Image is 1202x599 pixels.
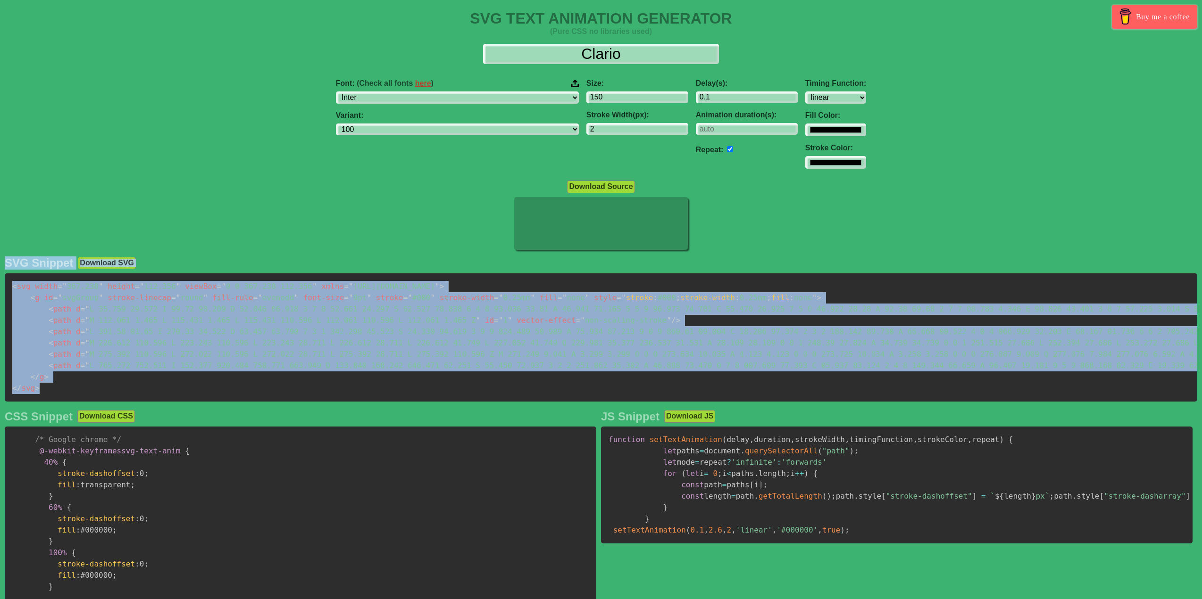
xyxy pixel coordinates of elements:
[681,480,704,489] span: const
[731,458,776,467] span: 'infinite'
[85,327,90,336] span: "
[35,282,58,291] span: width
[253,293,299,302] span: evenodd
[58,469,135,478] span: stroke-dashoffset
[171,293,176,302] span: =
[76,338,81,347] span: d
[49,503,62,512] span: 60%
[594,293,617,302] span: style
[35,384,40,393] span: >
[112,525,117,534] span: ;
[108,293,171,302] span: stroke-linecap
[135,559,140,568] span: :
[805,111,866,120] label: Fill Color:
[650,435,722,444] span: setTextAnimation
[795,469,804,478] span: ++
[217,282,317,291] span: 0 0 367.238 112.356
[731,492,736,501] span: =
[303,293,344,302] span: font-size
[85,304,90,313] span: "
[754,469,759,478] span: .
[99,282,103,291] span: "
[344,293,349,302] span: =
[321,282,344,291] span: xmlns
[805,79,866,88] label: Timing Function:
[786,469,791,478] span: ;
[212,293,253,302] span: fill-rule
[440,282,444,291] span: >
[696,91,798,103] input: 0.1s
[476,316,481,325] span: "
[349,293,353,302] span: "
[344,282,439,291] span: [URL][DOMAIN_NAME]
[76,571,81,580] span: :
[735,293,740,302] span: :
[430,293,435,302] span: "
[695,458,700,467] span: =
[845,525,850,534] span: ;
[344,282,349,291] span: =
[709,525,722,534] span: 2.6
[49,361,71,370] span: path
[53,293,103,302] span: svgGroup
[731,525,736,534] span: ,
[818,446,822,455] span: (
[85,338,90,347] span: "
[586,111,688,119] label: Stroke Width(px):
[176,282,181,291] span: "
[403,293,435,302] span: #000
[722,525,727,534] span: ,
[1117,8,1134,25] img: Buy me a coffee
[854,446,859,455] span: ;
[62,458,67,467] span: {
[81,361,85,370] span: =
[31,293,35,302] span: <
[49,327,53,336] span: <
[740,446,745,455] span: .
[49,361,53,370] span: <
[508,316,512,325] span: "
[76,316,81,325] span: d
[49,316,71,325] span: path
[726,458,731,467] span: ?
[499,316,503,325] span: "
[754,492,759,501] span: .
[77,410,135,422] button: Download CSS
[696,111,798,119] label: Animation duration(s):
[494,293,535,302] span: 0.25mm
[58,514,135,523] span: stroke-dashoffset
[812,293,817,302] span: "
[494,293,499,302] span: =
[686,525,691,534] span: (
[726,435,999,444] span: delay duration strokeWidth timingFunction strokeColor repeat
[494,316,512,325] span: 1
[99,293,103,302] span: "
[49,304,71,313] span: path
[585,293,590,302] span: "
[517,316,576,325] span: vector-effect
[626,293,653,302] span: stroke
[586,91,688,103] input: 100
[85,361,90,370] span: "
[968,435,972,444] span: ,
[185,282,217,291] span: viewBox
[144,514,149,523] span: ;
[1031,492,1036,501] span: }
[499,293,503,302] span: "
[85,350,90,359] span: "
[135,469,140,478] span: :
[645,514,650,523] span: }
[576,316,671,325] span: non-scaling-stroke
[5,410,73,423] h2: CSS Snippet
[253,293,258,302] span: =
[763,480,768,489] span: ;
[203,293,208,302] span: "
[76,361,81,370] span: d
[776,458,781,467] span: :
[40,446,181,455] span: svg-text-anim
[696,123,798,135] input: auto
[671,316,680,325] span: />
[580,316,585,325] span: "
[822,492,827,501] span: (
[85,316,90,325] span: "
